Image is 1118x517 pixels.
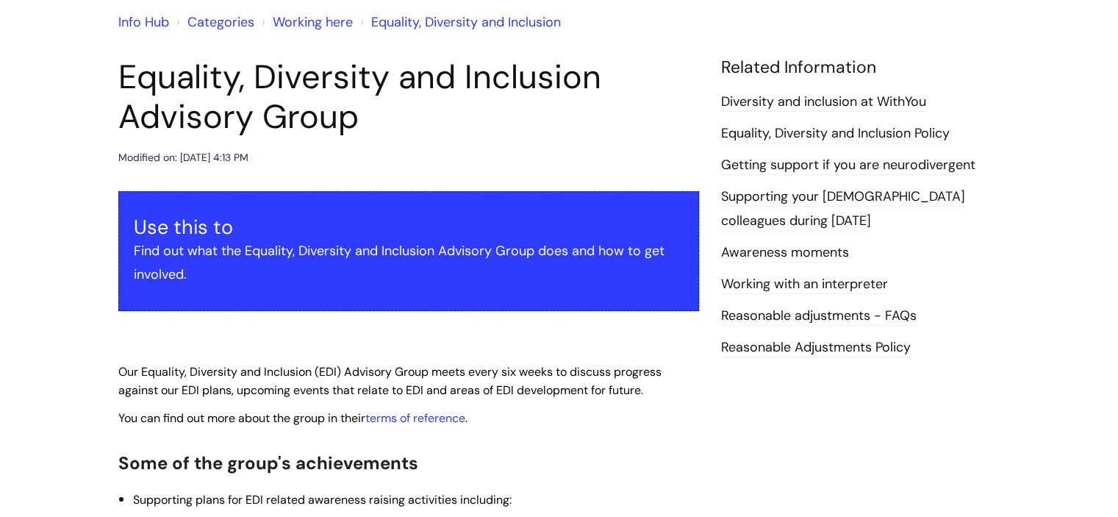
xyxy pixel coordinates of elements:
p: Find out what the Equality, Diversity and Inclusion Advisory Group does and how to get involved. [134,239,684,287]
a: Info Hub [118,13,169,31]
a: terms of reference [365,410,465,426]
a: Diversity and inclusion at WithYou [721,93,926,112]
a: Reasonable adjustments - FAQs [721,307,917,326]
span: You can find out more about the group in their . [118,410,467,426]
a: Equality, Diversity and Inclusion [371,13,561,31]
h1: Equality, Diversity and Inclusion Advisory Group [118,57,699,137]
a: Equality, Diversity and Inclusion Policy [721,124,950,143]
span: Some of the group's achievements [118,452,418,474]
a: Getting support if you are neurodivergent [721,156,975,175]
div: Modified on: [DATE] 4:13 PM [118,149,248,167]
li: Solution home [173,10,254,34]
h4: Related Information [721,57,1000,78]
a: Awareness moments [721,243,849,263]
span: Supporting plans for EDI related awareness raising activities including: [133,492,512,507]
li: Working here [258,10,353,34]
a: Categories [187,13,254,31]
a: Working here [273,13,353,31]
a: Reasonable Adjustments Policy [721,338,911,357]
a: Supporting your [DEMOGRAPHIC_DATA] colleagues during [DATE] [721,188,965,230]
h3: Use this to [134,215,684,239]
span: Our Equality, Diversity and Inclusion (EDI) Advisory Group meets every six weeks to discuss progr... [118,364,662,398]
a: Working with an interpreter [721,275,888,294]
li: Equality, Diversity and Inclusion [356,10,561,34]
